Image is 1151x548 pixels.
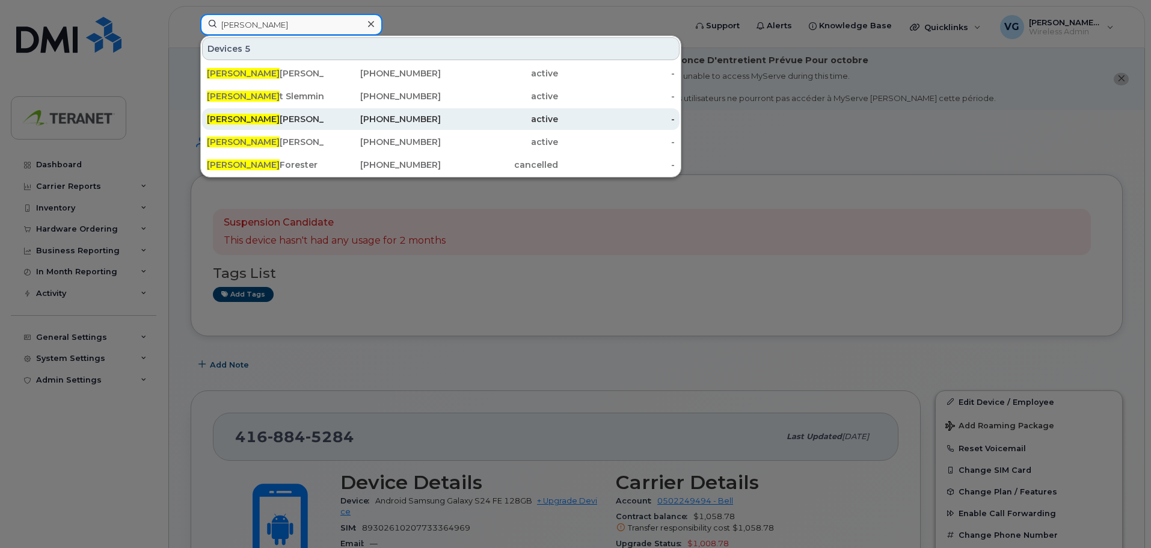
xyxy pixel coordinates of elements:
[441,113,558,125] div: active
[558,90,675,102] div: -
[202,85,680,107] a: [PERSON_NAME]t Slemming[PHONE_NUMBER]active-
[441,90,558,102] div: active
[202,131,680,153] a: [PERSON_NAME][PERSON_NAME][PHONE_NUMBER]active-
[441,159,558,171] div: cancelled
[558,113,675,125] div: -
[324,90,441,102] div: [PHONE_NUMBER]
[558,159,675,171] div: -
[558,67,675,79] div: -
[207,114,280,125] span: [PERSON_NAME]
[207,159,324,171] div: Forester
[207,159,280,170] span: [PERSON_NAME]
[207,113,324,125] div: [PERSON_NAME]
[324,113,441,125] div: [PHONE_NUMBER]
[324,159,441,171] div: [PHONE_NUMBER]
[207,68,280,79] span: [PERSON_NAME]
[324,67,441,79] div: [PHONE_NUMBER]
[202,37,680,60] div: Devices
[202,154,680,176] a: [PERSON_NAME]Forester[PHONE_NUMBER]cancelled-
[207,137,280,147] span: [PERSON_NAME]
[324,136,441,148] div: [PHONE_NUMBER]
[207,90,324,102] div: t Slemming
[207,136,324,148] div: [PERSON_NAME]
[207,91,280,102] span: [PERSON_NAME]
[245,43,251,55] span: 5
[207,67,324,79] div: [PERSON_NAME]
[202,108,680,130] a: [PERSON_NAME][PERSON_NAME][PHONE_NUMBER]active-
[441,136,558,148] div: active
[558,136,675,148] div: -
[202,63,680,84] a: [PERSON_NAME][PERSON_NAME][PHONE_NUMBER]active-
[441,67,558,79] div: active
